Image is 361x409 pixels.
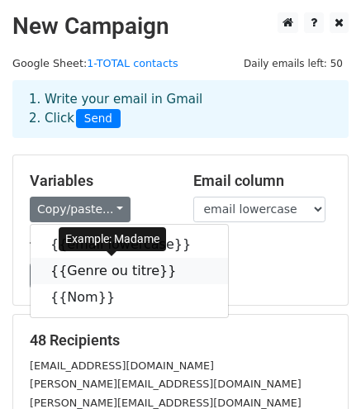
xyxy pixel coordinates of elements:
a: Daily emails left: 50 [238,57,349,69]
a: {{Nom}} [31,284,228,311]
div: 1. Write your email in Gmail 2. Click [17,90,344,128]
small: [EMAIL_ADDRESS][DOMAIN_NAME] [30,359,214,372]
small: [PERSON_NAME][EMAIL_ADDRESS][DOMAIN_NAME] [30,378,302,390]
small: [PERSON_NAME][EMAIL_ADDRESS][DOMAIN_NAME] [30,397,302,409]
small: Google Sheet: [12,57,178,69]
span: Send [76,109,121,129]
h5: Email column [193,172,332,190]
a: 1-TOTAL contacts [87,57,178,69]
div: Widget de chat [278,330,361,409]
h2: New Campaign [12,12,349,40]
a: {{Genre ou titre}} [31,258,228,284]
span: Daily emails left: 50 [238,55,349,73]
a: {{email lowercase}} [31,231,228,258]
h5: Variables [30,172,169,190]
h5: 48 Recipients [30,331,331,350]
div: Example: Madame [59,227,166,251]
iframe: Chat Widget [278,330,361,409]
a: Copy/paste... [30,197,131,222]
